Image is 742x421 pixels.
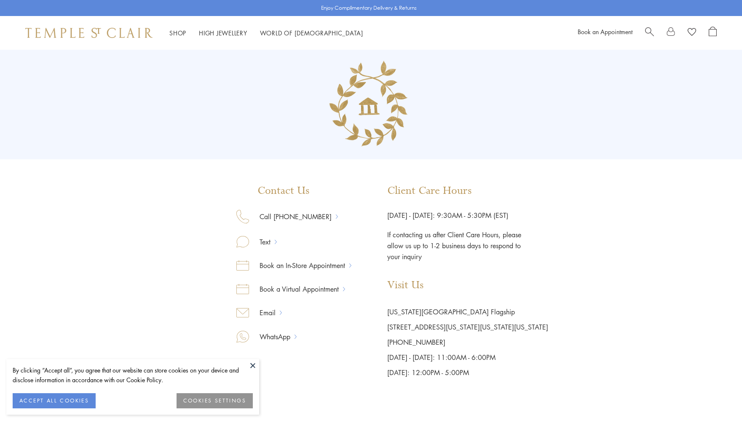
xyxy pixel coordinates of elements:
p: Visit Us [387,279,548,292]
button: COOKIES SETTINGS [177,393,253,408]
p: [DATE]: 12:00PM - 5:00PM [387,365,548,380]
img: Temple St. Clair [25,28,153,38]
a: World of [DEMOGRAPHIC_DATA]World of [DEMOGRAPHIC_DATA] [260,29,363,37]
p: Client Care Hours [387,185,548,197]
a: High JewelleryHigh Jewellery [199,29,247,37]
a: Call [PHONE_NUMBER] [249,211,336,222]
p: Enjoy Complimentary Delivery & Returns [321,4,417,12]
a: Book a Virtual Appointment [249,284,343,295]
p: If contacting us after Client Care Hours, please allow us up to 1-2 business days to respond to y... [387,221,522,262]
img: Group_135.png [319,53,423,156]
p: [US_STATE][GEOGRAPHIC_DATA] Flagship [387,304,548,319]
iframe: Gorgias live chat messenger [700,381,734,413]
a: WhatsApp [249,331,295,342]
a: Book an In-Store Appointment [249,260,349,271]
a: Book an Appointment [578,27,632,36]
p: Contact Us [236,185,351,197]
a: Email [249,307,280,318]
button: ACCEPT ALL COOKIES [13,393,96,408]
p: [DATE] - [DATE]: 11:00AM - 6:00PM [387,350,548,365]
a: View Wishlist [688,27,696,39]
a: ShopShop [169,29,186,37]
a: [STREET_ADDRESS][US_STATE][US_STATE][US_STATE] [387,322,548,332]
a: Text [249,236,275,247]
nav: Main navigation [169,28,363,38]
a: Search [645,27,654,39]
p: [DATE] - [DATE]: 9:30AM - 5:30PM (EST) [387,210,548,221]
a: Open Shopping Bag [709,27,717,39]
div: By clicking “Accept all”, you agree that our website can store cookies on your device and disclos... [13,365,253,385]
a: [PHONE_NUMBER] [387,338,445,347]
